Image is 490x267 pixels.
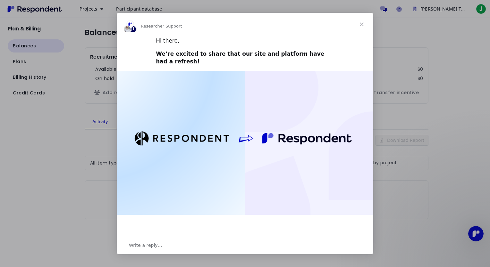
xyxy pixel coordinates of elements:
img: Justin avatar [123,25,131,33]
div: R [129,25,137,33]
div: While the look is new, everything you love about Respondent remains the same. All our tools and f... [156,226,334,256]
div: Open conversation and reply [117,236,373,254]
div: Hi there, [156,37,334,45]
img: Melissa avatar [126,20,134,28]
b: We’re excited to share that our site and platform have had a refresh! [156,51,324,65]
span: Write a reply… [129,241,162,249]
span: Close [350,13,373,36]
span: Researcher Support [141,24,182,28]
